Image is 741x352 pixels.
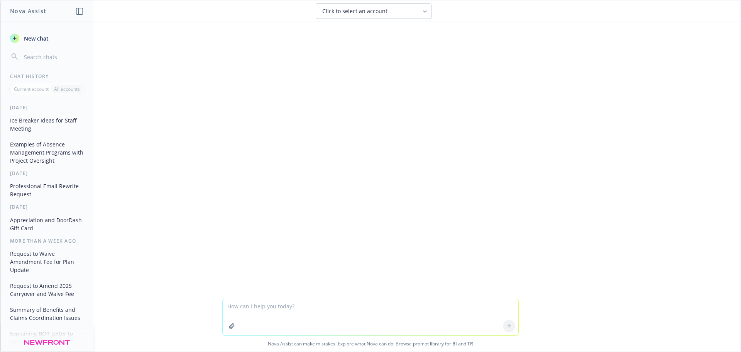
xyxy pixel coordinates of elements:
[316,3,431,19] button: Click to select an account
[22,34,49,43] span: New chat
[1,104,93,111] div: [DATE]
[54,86,80,92] p: All accounts
[1,170,93,177] div: [DATE]
[7,279,87,300] button: Request to Amend 2025 Carryover and Waive Fee
[1,73,93,80] div: Chat History
[3,336,738,352] span: Nova Assist can make mistakes. Explore what Nova can do: Browse prompt library for and
[7,114,87,135] button: Ice Breaker Ideas for Staff Meeting
[1,204,93,210] div: [DATE]
[7,327,87,348] button: Explaining BOR Letter to Client
[10,7,46,15] h1: Nova Assist
[22,51,84,62] input: Search chats
[7,214,87,235] button: Appreciation and DoorDash Gift Card
[7,31,87,45] button: New chat
[322,7,387,15] span: Click to select an account
[7,138,87,167] button: Examples of Absence Management Programs with Project Oversight
[452,340,457,347] a: BI
[467,340,473,347] a: TR
[7,247,87,276] button: Request to Waive Amendment Fee for Plan Update
[7,303,87,324] button: Summary of Benefits and Claims Coordination Issues
[14,86,49,92] p: Current account
[1,238,93,244] div: More than a week ago
[7,180,87,201] button: Professional Email Rewrite Request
